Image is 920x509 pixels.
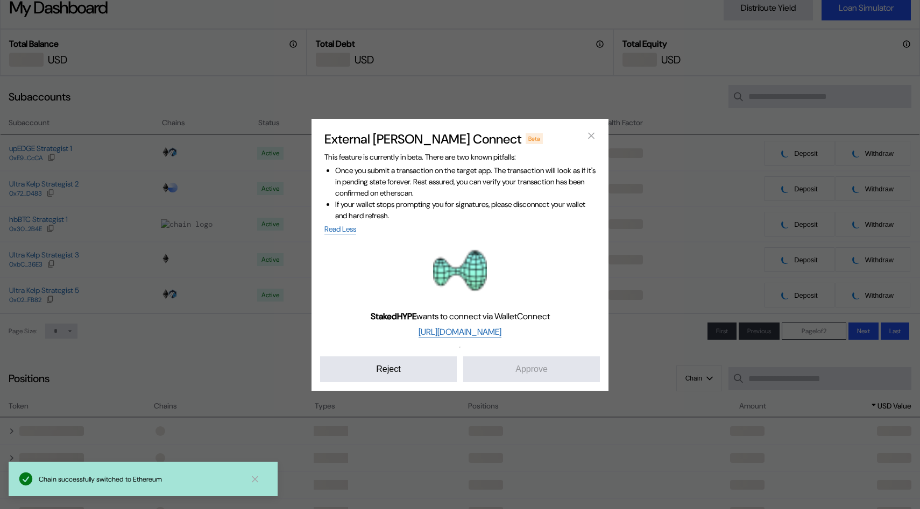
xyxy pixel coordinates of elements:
[371,311,416,322] b: StakedHYPE
[419,326,501,338] a: [URL][DOMAIN_NAME]
[583,127,600,145] button: close modal
[433,243,487,297] img: StakedHYPE logo
[324,224,356,234] a: Read Less
[324,131,521,147] h2: External [PERSON_NAME] Connect
[526,133,543,144] div: Beta
[324,152,516,162] span: This feature is currently in beta. There are two known pitfalls:
[463,356,600,382] button: Approve
[335,165,596,199] li: Once you submit a transaction on the target app. The transaction will look as if it's in pending ...
[320,356,457,382] button: Reject
[39,475,241,484] div: Chain successfully switched to Ethereum
[335,199,596,221] li: If your wallet stops prompting you for signatures, please disconnect your wallet and hard refresh.
[371,311,550,322] span: wants to connect via WalletConnect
